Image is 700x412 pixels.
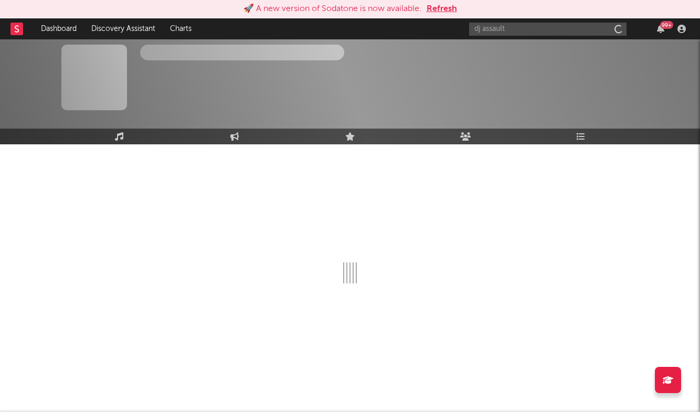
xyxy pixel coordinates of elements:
[657,25,664,33] button: 99+
[84,18,163,39] a: Discovery Assistant
[469,23,627,36] input: Search for artists
[660,21,673,29] div: 99 +
[163,18,199,39] a: Charts
[34,18,84,39] a: Dashboard
[243,3,421,15] div: 🚀 A new version of Sodatone is now available.
[427,3,457,15] button: Refresh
